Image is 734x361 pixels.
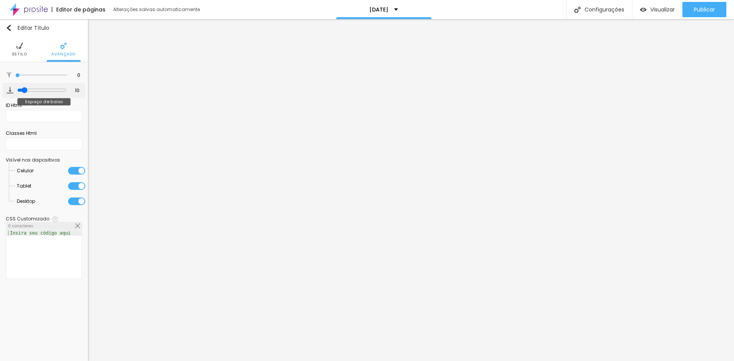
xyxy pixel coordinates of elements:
img: Icone [75,223,80,228]
div: CSS Customizado [6,217,49,221]
div: Classes Html [6,130,82,137]
div: 0 caracteres [6,222,82,230]
button: Visualizar [632,2,682,17]
iframe: Editor [88,19,734,361]
img: Icone [60,42,67,49]
img: Icone [574,6,581,13]
div: ID Html [6,102,82,109]
span: Avançado [51,52,76,56]
p: [DATE] [369,7,388,12]
span: Visualizar [650,6,675,13]
div: Alterações salvas automaticamente [113,7,201,12]
img: Icone [6,25,12,31]
img: Icone [6,87,13,94]
div: Editar Título [6,25,49,31]
img: Icone [6,73,11,78]
img: Icone [52,217,58,222]
span: Estilo [12,52,27,56]
img: view-1.svg [640,6,646,13]
div: Visível nos dispositivos [6,158,82,162]
span: Tablet [17,178,31,194]
button: Publicar [682,2,726,17]
span: Desktop [17,194,35,209]
span: Celular [17,163,34,178]
span: Publicar [694,6,715,13]
div: Insira seu código aqui [6,230,74,236]
div: Editor de páginas [52,7,106,12]
img: Icone [16,42,23,49]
